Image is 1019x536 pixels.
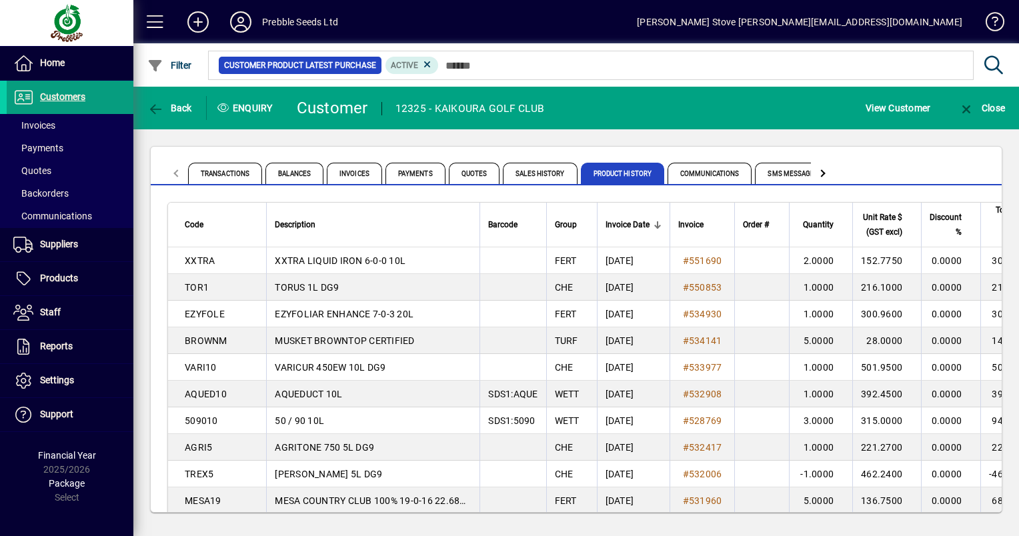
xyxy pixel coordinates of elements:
span: Home [40,57,65,68]
span: Package [49,478,85,489]
a: Backorders [7,182,133,205]
span: CHE [555,282,574,293]
td: 300.9600 [852,301,921,327]
span: 551690 [689,255,722,266]
span: # [683,282,689,293]
div: 12325 - KAIKOURA GOLF CLUB [395,98,545,119]
span: Invoices [327,163,382,184]
span: Unit Rate $ (GST excl) [861,210,902,239]
td: 1.0000 [789,354,852,381]
span: CHE [555,362,574,373]
span: Code [185,217,203,232]
a: Reports [7,330,133,363]
span: AGRITONE 750 5L DG9 [275,442,374,453]
span: 528769 [689,415,722,426]
span: Back [147,103,192,113]
a: Home [7,47,133,80]
span: FERT [555,255,577,266]
a: Staff [7,296,133,329]
td: [DATE] [597,274,670,301]
td: [DATE] [597,461,670,487]
div: [PERSON_NAME] Stove [PERSON_NAME][EMAIL_ADDRESS][DOMAIN_NAME] [637,11,962,33]
span: TORUS 1L DG9 [275,282,339,293]
a: Products [7,262,133,295]
div: Invoice [678,217,727,232]
td: 221.2700 [852,434,921,461]
span: Product History [581,163,665,184]
div: Group [555,217,589,232]
span: Staff [40,307,61,317]
span: 532417 [689,442,722,453]
td: 0.0000 [921,301,980,327]
a: #533977 [678,360,727,375]
a: #532908 [678,387,727,401]
a: Payments [7,137,133,159]
td: 0.0000 [921,461,980,487]
td: [DATE] [597,354,670,381]
span: EZYFOLIAR ENHANCE 7-0-3 20L [275,309,413,319]
span: Payments [13,143,63,153]
td: 3.0000 [789,407,852,434]
a: Communications [7,205,133,227]
span: Customer Product Latest Purchase [224,59,376,72]
span: # [683,469,689,479]
span: Customers [40,91,85,102]
td: 0.0000 [921,487,980,514]
div: Customer [297,97,368,119]
span: WETT [555,415,580,426]
td: [DATE] [597,487,670,514]
span: VARICUR 450EW 10L DG9 [275,362,385,373]
span: Suppliers [40,239,78,249]
a: #532006 [678,467,727,481]
span: [PERSON_NAME] 5L DG9 [275,469,382,479]
td: [DATE] [597,381,670,407]
span: Financial Year [38,450,96,461]
span: 550853 [689,282,722,293]
a: Support [7,398,133,431]
td: 1.0000 [789,381,852,407]
span: # [683,495,689,506]
td: 5.0000 [789,487,852,514]
span: Support [40,409,73,419]
td: 501.9500 [852,354,921,381]
span: Description [275,217,315,232]
span: SMS Messages [755,163,831,184]
span: SDS1:5090 [488,415,535,426]
span: Active [391,61,418,70]
div: Order # [743,217,781,232]
div: Unit Rate $ (GST excl) [861,210,914,239]
a: Invoices [7,114,133,137]
span: Order # [743,217,769,232]
td: [DATE] [597,247,670,274]
td: 0.0000 [921,434,980,461]
mat-chip: Product Activation Status: Active [385,57,439,74]
td: 1.0000 [789,301,852,327]
div: Barcode [488,217,538,232]
td: 0.0000 [921,381,980,407]
button: Close [955,96,1008,120]
td: 152.7750 [852,247,921,274]
td: 136.7500 [852,487,921,514]
app-page-header-button: Back [133,96,207,120]
span: CHE [555,469,574,479]
span: Settings [40,375,74,385]
span: XXTRA LIQUID IRON 6-0-0 10L [275,255,405,266]
span: Discount % [930,210,962,239]
a: #534930 [678,307,727,321]
span: # [683,335,689,346]
td: 28.0000 [852,327,921,354]
td: 2.0000 [789,247,852,274]
span: Transactions [188,163,262,184]
span: AQUEDUCT 10L [275,389,342,399]
span: BROWNM [185,335,227,346]
button: Back [144,96,195,120]
td: [DATE] [597,327,670,354]
span: Communications [668,163,752,184]
span: Sales History [503,163,577,184]
a: Suppliers [7,228,133,261]
button: View Customer [862,96,934,120]
span: Reports [40,341,73,351]
span: Payments [385,163,445,184]
span: 509010 [185,415,218,426]
a: Settings [7,364,133,397]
